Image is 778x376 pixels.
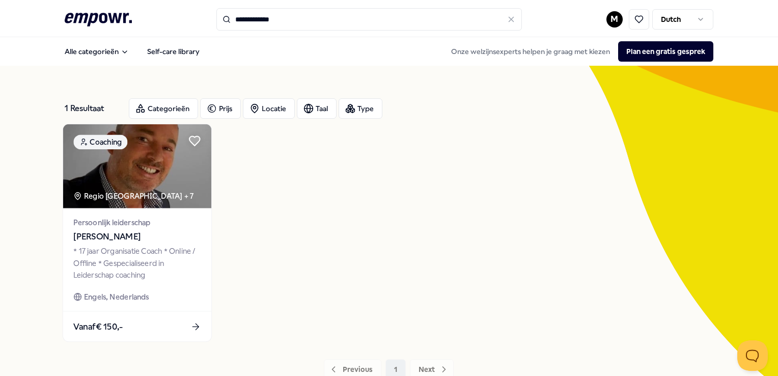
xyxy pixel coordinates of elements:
button: Plan een gratis gesprek [618,41,713,62]
span: Persoonlijk leiderschap [74,217,201,228]
button: Alle categorieën [57,41,137,62]
span: [PERSON_NAME] [74,230,201,244]
div: * 17 jaar Organisatie Coach * Online / Offline * Gespecialiseerd in Leiderschap coaching [74,246,201,281]
button: Categorieën [129,98,198,119]
div: Onze welzijnsexperts helpen je graag met kiezen [443,41,713,62]
nav: Main [57,41,208,62]
iframe: Help Scout Beacon - Open [737,340,768,371]
button: Locatie [243,98,295,119]
button: M [606,11,623,28]
input: Search for products, categories or subcategories [216,8,522,31]
button: Taal [297,98,337,119]
div: 1 Resultaat [65,98,121,119]
button: Prijs [200,98,241,119]
span: Engels, Nederlands [84,291,149,303]
a: Self-care library [139,41,208,62]
img: package image [63,124,211,208]
div: Regio [GEOGRAPHIC_DATA] + 7 [74,190,194,202]
span: Vanaf € 150,- [74,320,123,333]
div: Coaching [74,135,128,149]
button: Type [339,98,382,119]
a: package imageCoachingRegio [GEOGRAPHIC_DATA] + 7Persoonlijk leiderschap[PERSON_NAME]* 17 jaar Org... [63,124,212,342]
